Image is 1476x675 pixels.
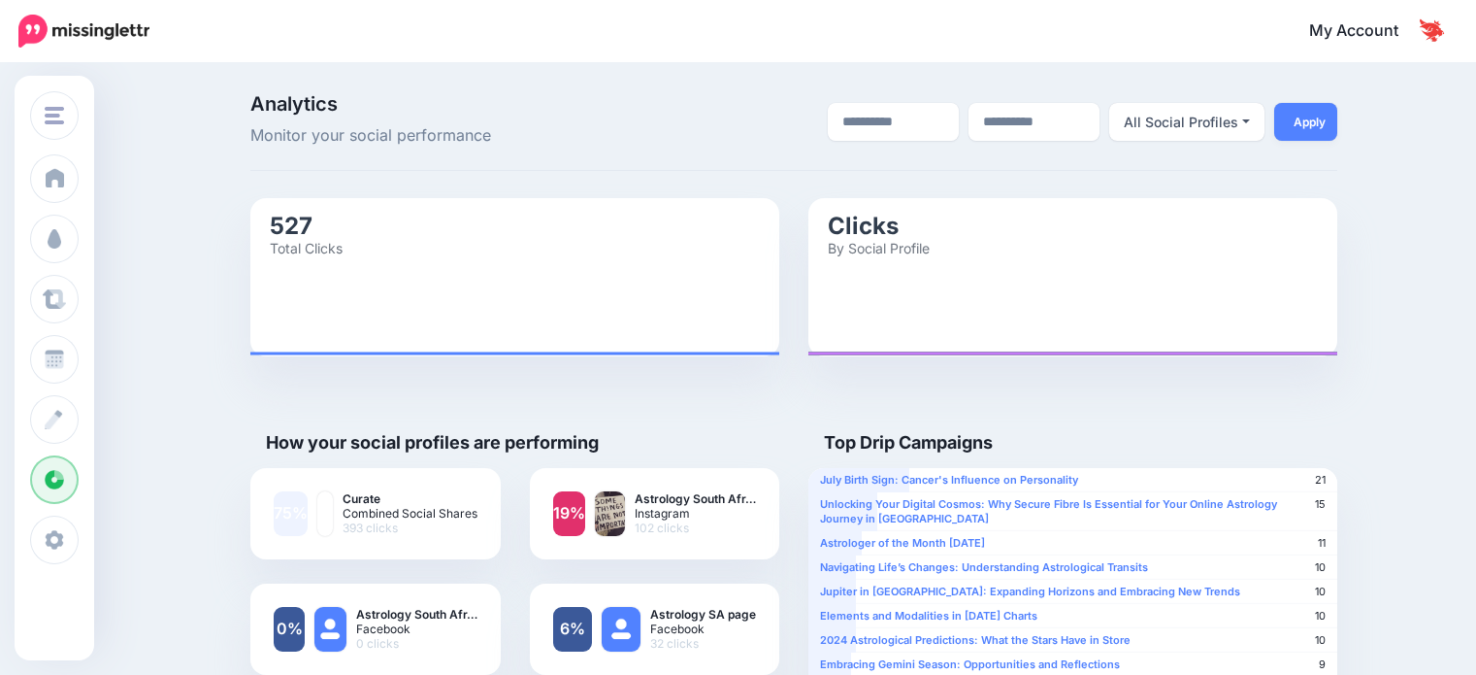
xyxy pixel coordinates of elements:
a: 19% [553,491,585,536]
b: Jupiter in [GEOGRAPHIC_DATA]: Expanding Horizons and Embracing New Trends [820,585,1240,598]
span: Monitor your social performance [250,123,593,149]
span: 32 clicks [650,636,756,651]
span: 102 clicks [635,521,756,535]
text: Total Clicks [270,239,343,255]
span: 10 [1315,585,1326,599]
span: Analytics [250,94,593,114]
button: Apply [1274,103,1337,141]
b: Navigating Life’s Changes: Understanding Astrological Transits [820,560,1148,574]
b: Astrology SA page [650,607,756,622]
span: Facebook [650,622,756,636]
img: user_default_image.png [314,607,345,652]
b: Astrology South Afr… [635,491,756,506]
div: All Social Profiles [1124,111,1238,134]
b: July Birth Sign: Cancer's Influence on Personality [820,473,1078,487]
span: Facebook [356,622,477,636]
span: Instagram [635,506,756,521]
span: 21 [1315,473,1326,488]
button: All Social Profiles [1109,103,1264,141]
text: Clicks [828,211,899,239]
span: 15 [1315,497,1326,512]
h4: How your social profiles are performing [250,432,599,454]
img: user_default_image.png [602,607,640,652]
span: 11 [1318,536,1326,551]
span: 10 [1315,560,1326,575]
a: 0% [274,607,305,652]
b: Embracing Gemini Season: Opportunities and Reflections [820,658,1120,671]
a: 6% [553,607,592,652]
img: menu.png [45,107,64,124]
b: Elements and Modalities in [DATE] Charts [820,609,1037,623]
a: 75% [274,491,308,536]
span: 10 [1315,609,1326,624]
b: Astrology South Afr… [356,607,477,622]
span: Combined Social Shares [343,506,477,521]
text: By Social Profile [828,239,930,255]
a: My Account [1290,8,1447,55]
text: 527 [270,211,312,239]
b: Curate [343,491,477,506]
b: 2024 Astrological Predictions: What the Stars Have in Store [820,633,1131,647]
span: 393 clicks [343,521,477,535]
span: 0 clicks [356,636,477,651]
img: Missinglettr [18,15,149,48]
b: Astrologer of the Month [DATE] [820,536,985,550]
h4: Top Drip Campaigns [808,432,993,454]
span: 10 [1315,633,1326,648]
b: Unlocking Your Digital Cosmos: Why Secure Fibre Is Essential for Your Online Astrology Journey in... [820,497,1277,525]
img: .png-82458 [595,491,626,536]
span: 9 [1319,658,1326,672]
